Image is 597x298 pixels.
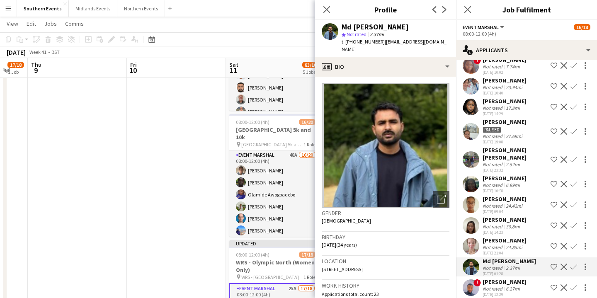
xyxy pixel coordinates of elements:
span: 16/20 [299,119,315,125]
span: 08:00-12:00 (4h) [236,252,269,258]
div: 2.37mi [504,265,522,271]
span: 83/107 [302,62,321,68]
span: Fri [130,61,137,68]
span: Edit [27,20,36,27]
h3: Birthday [322,233,449,241]
p: Applications total count: 23 [322,291,449,297]
span: Not rated [347,31,366,37]
div: Not rated [483,161,504,167]
div: Updated [229,240,322,247]
div: Bio [315,57,456,77]
div: Not rated [483,84,504,90]
div: Paused [483,127,501,133]
div: [DATE] 09:04 [483,209,527,214]
div: [DATE] 14:23 [483,230,527,235]
span: WRS - [GEOGRAPHIC_DATA] [241,274,299,280]
span: 08:00-12:00 (4h) [236,119,269,125]
div: Md [PERSON_NAME] [483,257,536,265]
a: Jobs [41,18,60,29]
div: [PERSON_NAME] [483,278,527,286]
div: [DATE] 23:32 [483,167,547,173]
div: Not rated [483,203,504,209]
span: View [7,20,18,27]
div: [PERSON_NAME] [PERSON_NAME] [483,146,547,161]
button: Midlands Events [69,0,117,17]
span: 11 [228,65,238,75]
h3: WRS - Olympic North (Women Only) [229,259,322,274]
div: [DATE] 10:58 [483,188,527,194]
div: [PERSON_NAME] [483,195,527,203]
div: 23.94mi [504,84,524,90]
div: [PERSON_NAME] [483,216,527,223]
span: Thu [31,61,41,68]
span: 10 [129,65,137,75]
div: 17.8mi [504,105,522,111]
a: Comms [62,18,87,29]
div: [DATE] 10:02 [483,70,527,75]
h3: Job Fulfilment [456,4,597,15]
div: [DATE] 21:04 [483,250,527,256]
div: Not rated [483,223,504,230]
div: [PERSON_NAME] [483,237,527,244]
a: View [3,18,22,29]
span: 1 Role [303,141,315,148]
span: Jobs [44,20,57,27]
div: Not rated [483,265,504,271]
button: Southern Events [17,0,69,17]
div: Open photos pop-in [433,191,449,208]
div: [DATE] 01:28 [483,271,536,276]
h3: Profile [315,4,456,15]
div: Not rated [483,63,504,70]
button: Northern Events [117,0,165,17]
span: ! [473,279,481,286]
div: 08:00-12:00 (4h) [463,31,590,37]
span: 2.37mi [368,31,386,37]
span: [DEMOGRAPHIC_DATA] [322,218,371,224]
h3: [GEOGRAPHIC_DATA] 5k and 10k [229,126,322,141]
div: Not rated [483,286,504,292]
div: [DATE] 14:29 [483,111,527,116]
div: Md [PERSON_NAME] [342,23,409,31]
div: 30.8mi [504,223,522,230]
span: Event Marshal [463,24,499,30]
div: [DATE] [7,48,26,56]
span: 1 Role [303,274,315,280]
h3: Work history [322,282,449,289]
span: [GEOGRAPHIC_DATA] 5k and 10k [241,141,303,148]
div: [DATE] 10:40 [483,90,527,96]
div: 24.85mi [504,244,524,250]
span: 16/18 [574,24,590,30]
h3: Gender [322,209,449,217]
div: Not rated [483,244,504,250]
span: Comms [65,20,84,27]
div: Applicants [456,40,597,60]
app-job-card: 08:00-12:00 (4h)16/20[GEOGRAPHIC_DATA] 5k and 10k [GEOGRAPHIC_DATA] 5k and 10k1 RoleEvent Marshal... [229,114,322,237]
span: t. [PHONE_NUMBER] [342,39,385,45]
img: Crew avatar or photo [322,83,449,208]
span: 17/18 [299,252,315,258]
span: Week 41 [27,49,48,55]
div: 5 Jobs [303,69,321,75]
div: [PERSON_NAME] [483,77,527,84]
div: BST [51,49,60,55]
div: 24.42mi [504,203,524,209]
span: Sat [229,61,238,68]
span: [DATE] (24 years) [322,242,357,248]
div: 2.52mi [504,161,522,167]
div: [DATE] 12:29 [483,292,527,297]
a: Edit [23,18,39,29]
div: 6.99mi [504,182,522,188]
div: 1 Job [8,69,24,75]
span: ! [473,57,481,64]
div: 6.27mi [504,286,522,292]
button: Event Marshal [463,24,505,30]
span: [STREET_ADDRESS] [322,266,363,272]
span: 17/18 [7,62,24,68]
div: [PERSON_NAME] [483,118,527,126]
div: [PERSON_NAME] [483,97,527,105]
div: [DATE] 19:08 [483,139,527,145]
div: Not rated [483,105,504,111]
div: 27.69mi [504,133,524,139]
div: Not rated [483,182,504,188]
span: 9 [30,65,41,75]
